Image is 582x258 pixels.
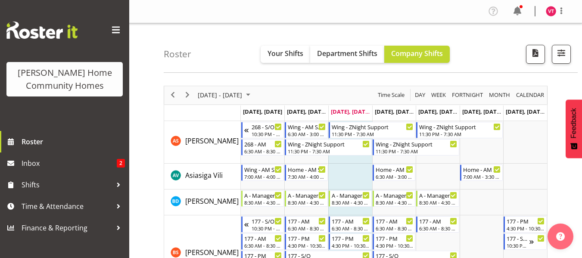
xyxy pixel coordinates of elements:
div: Billie Sothern"s event - 177 - AM Begin From Friday, August 15, 2025 at 6:30:00 AM GMT+12:00 Ends... [416,216,459,233]
div: 268 - AM [244,140,282,148]
button: Next [182,90,193,100]
div: 7:30 AM - 4:00 PM [288,173,326,180]
a: [PERSON_NAME] [185,247,239,258]
span: calendar [515,90,545,100]
div: A - Manager [419,191,457,199]
div: [PERSON_NAME] Home Community Homes [15,66,114,92]
button: Department Shifts [310,46,384,63]
div: next period [180,86,195,104]
div: previous period [165,86,180,104]
div: 6:30 AM - 8:30 AM [332,225,370,232]
div: 7:00 AM - 3:30 PM [463,173,501,180]
div: Home - AM Support 1 [463,165,501,174]
div: 8:30 AM - 4:30 PM [244,199,282,206]
div: 4:30 PM - 10:30 PM [332,242,370,249]
div: Asiasiga Vili"s event - Home - AM Support 1 Begin From Saturday, August 16, 2025 at 7:00:00 AM GM... [460,165,503,181]
div: 4:30 PM - 10:30 PM [288,242,326,249]
div: 8:30 AM - 4:30 PM [419,199,457,206]
div: Asiasiga Vili"s event - Home - AM Support 2 Begin From Thursday, August 14, 2025 at 6:30:00 AM GM... [373,165,416,181]
button: Feedback - Show survey [566,99,582,158]
div: Billie Sothern"s event - 177 - AM Begin From Thursday, August 14, 2025 at 6:30:00 AM GMT+12:00 En... [373,216,416,233]
div: 6:30 AM - 8:30 AM [244,242,282,249]
div: A - Manager [376,191,414,199]
span: Time Scale [377,90,405,100]
div: Billie Sothern"s event - 177 - PM Begin From Sunday, August 17, 2025 at 4:30:00 PM GMT+12:00 Ends... [504,216,547,233]
div: 177 - AM [332,217,370,225]
button: Timeline Week [430,90,448,100]
div: 10:30 PM - 6:30 AM [252,131,282,137]
div: 6:30 AM - 8:30 AM [244,148,282,155]
div: 6:30 AM - 3:00 PM [288,131,326,137]
img: vanessa-thornley8527.jpg [546,6,556,16]
div: 177 - PM [376,234,414,242]
div: 177 - PM [288,234,326,242]
div: Barbara Dunlop"s event - A - Manager Begin From Thursday, August 14, 2025 at 8:30:00 AM GMT+12:00... [373,190,416,207]
div: Home - AM Support 2 [376,165,414,174]
div: Billie Sothern"s event - 177 - AM Begin From Wednesday, August 13, 2025 at 6:30:00 AM GMT+12:00 E... [329,216,372,233]
div: 6:30 AM - 8:30 AM [419,225,457,232]
div: 6:30 AM - 8:30 AM [288,225,326,232]
div: Arshdeep Singh"s event - Wing - ZNight Support Begin From Tuesday, August 12, 2025 at 11:30:00 PM... [285,139,371,155]
button: Download a PDF of the roster according to the set date range. [526,45,545,64]
span: Asiasiga Vili [185,171,223,180]
span: Your Shifts [268,49,303,58]
div: 268 - S/O [252,122,282,131]
div: Wing - AM Support 1 [288,122,326,131]
span: [DATE], [DATE] [331,108,370,115]
span: Shifts [22,178,112,191]
div: Billie Sothern"s event - 177 - S/O Begin From Sunday, August 17, 2025 at 10:30:00 PM GMT+12:00 En... [504,233,547,250]
a: [PERSON_NAME] [185,136,239,146]
button: Timeline Day [414,90,427,100]
button: Company Shifts [384,46,450,63]
div: 10:30 PM - 6:30 AM [507,242,529,249]
button: Timeline Month [488,90,512,100]
button: Time Scale [377,90,406,100]
span: Time & Attendance [22,200,112,213]
span: Finance & Reporting [22,221,112,234]
div: 6:30 AM - 3:00 PM [376,173,414,180]
div: Arshdeep Singh"s event - Wing - ZNight Support Begin From Wednesday, August 13, 2025 at 11:30:00 ... [329,122,415,138]
div: Barbara Dunlop"s event - A - Manager Begin From Tuesday, August 12, 2025 at 8:30:00 AM GMT+12:00 ... [285,190,328,207]
div: 8:30 AM - 4:30 PM [376,199,414,206]
h4: Roster [164,49,191,59]
td: Asiasiga Vili resource [164,164,241,190]
div: 177 - AM [288,217,326,225]
span: [DATE], [DATE] [506,108,545,115]
div: 11:30 PM - 7:30 AM [288,148,369,155]
div: Wing - ZNight Support [419,122,501,131]
div: Arshdeep Singh"s event - Wing - AM Support 1 Begin From Tuesday, August 12, 2025 at 6:30:00 AM GM... [285,122,328,138]
button: Fortnight [451,90,485,100]
span: Month [488,90,511,100]
div: 177 - AM [244,234,282,242]
div: Billie Sothern"s event - 177 - AM Begin From Monday, August 11, 2025 at 6:30:00 AM GMT+12:00 Ends... [241,233,284,250]
div: Barbara Dunlop"s event - A - Manager Begin From Friday, August 15, 2025 at 8:30:00 AM GMT+12:00 E... [416,190,459,207]
span: Department Shifts [317,49,377,58]
div: 11:30 PM - 7:30 AM [332,131,413,137]
div: 8:30 AM - 4:30 PM [288,199,326,206]
div: 177 - PM [507,217,545,225]
div: Wing - ZNight Support [288,140,369,148]
div: Billie Sothern"s event - 177 - S/O Begin From Sunday, August 10, 2025 at 10:30:00 PM GMT+12:00 En... [241,216,284,233]
span: [DATE] - [DATE] [197,90,243,100]
span: [DATE], [DATE] [287,108,326,115]
span: Fortnight [451,90,484,100]
a: [PERSON_NAME] [185,196,239,206]
span: Week [430,90,447,100]
span: Roster [22,135,125,148]
span: [DATE], [DATE] [462,108,501,115]
div: A - Manager [288,191,326,199]
img: help-xxl-2.png [556,232,565,241]
div: 177 - S/O [252,217,282,225]
span: Day [414,90,426,100]
div: Wing - ZNight Support [376,140,457,148]
div: Arshdeep Singh"s event - Wing - ZNight Support Begin From Thursday, August 14, 2025 at 11:30:00 P... [373,139,459,155]
img: Rosterit website logo [6,22,78,39]
div: Asiasiga Vili"s event - Wing - AM Support 2 Begin From Monday, August 11, 2025 at 7:00:00 AM GMT+... [241,165,284,181]
div: Barbara Dunlop"s event - A - Manager Begin From Monday, August 11, 2025 at 8:30:00 AM GMT+12:00 E... [241,190,284,207]
span: [DATE], [DATE] [243,108,282,115]
button: August 2025 [196,90,254,100]
div: Arshdeep Singh"s event - 268 - AM Begin From Monday, August 11, 2025 at 6:30:00 AM GMT+12:00 Ends... [241,139,284,155]
div: Wing - AM Support 2 [244,165,282,174]
div: 8:30 AM - 4:30 PM [332,199,370,206]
